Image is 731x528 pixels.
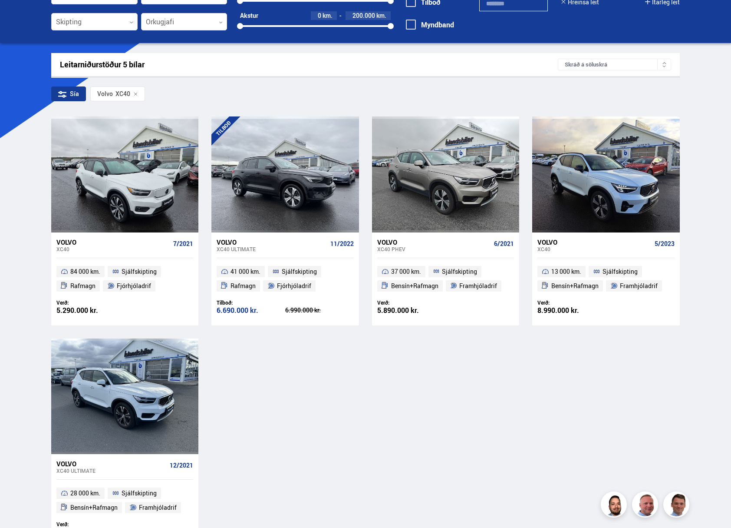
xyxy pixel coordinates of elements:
button: Opna LiveChat spjallviðmót [7,3,33,30]
span: 13 000 km. [551,266,581,277]
span: km. [323,12,333,19]
span: 12/2021 [170,462,193,469]
div: Skráð á söluskrá [558,59,671,70]
span: Framhjóladrif [620,281,658,291]
div: XC40 [56,246,170,252]
div: Volvo [377,238,491,246]
div: Verð: [56,299,125,306]
span: Sjálfskipting [603,266,638,277]
div: Volvo [56,460,166,468]
div: XC40 ULTIMATE [217,246,326,252]
span: 84 000 km. [70,266,100,277]
div: Akstur [240,12,258,19]
div: Verð: [377,299,446,306]
span: Framhjóladrif [139,502,177,513]
span: Framhjóladrif [459,281,497,291]
div: Volvo [217,238,326,246]
a: Volvo XC40 ULTIMATE 11/2022 41 000 km. Sjálfskipting Rafmagn Fjórhjóladrif Tilboð: 6.690.000 kr. ... [211,232,359,325]
div: Leitarniðurstöður 5 bílar [60,60,558,69]
div: Verð: [537,299,606,306]
img: nhp88E3Fdnt1Opn2.png [602,493,628,519]
img: siFngHWaQ9KaOqBr.png [633,493,659,519]
span: km. [376,12,386,19]
div: Sía [51,86,86,101]
span: Sjálfskipting [282,266,317,277]
span: Sjálfskipting [122,266,157,277]
span: Bensín+Rafmagn [70,502,118,513]
a: Volvo XC40 PHEV 6/2021 37 000 km. Sjálfskipting Bensín+Rafmagn Framhjóladrif Verð: 5.890.000 kr. [372,232,519,325]
img: FbJEzSuNWCJXmdc-.webp [665,493,691,519]
div: Tilboð: [217,299,285,306]
span: 37 000 km. [391,266,421,277]
span: Bensín+Rafmagn [391,281,438,291]
span: Rafmagn [230,281,256,291]
span: XC40 [97,90,130,97]
a: Volvo XC40 7/2021 84 000 km. Sjálfskipting Rafmagn Fjórhjóladrif Verð: 5.290.000 kr. [51,232,198,325]
div: Volvo [97,90,113,97]
span: 28 000 km. [70,488,100,498]
span: 200.000 [352,11,375,20]
div: 5.290.000 kr. [56,307,125,314]
span: 41 000 km. [230,266,260,277]
div: Volvo [537,238,651,246]
div: 6.990.000 kr. [285,307,354,313]
span: 6/2021 [494,240,514,247]
label: Myndband [406,21,454,29]
div: XC40 ULTIMATE [56,468,166,474]
span: Sjálfskipting [442,266,477,277]
div: XC40 PHEV [377,246,491,252]
span: Rafmagn [70,281,95,291]
div: 5.890.000 kr. [377,307,446,314]
div: Volvo [56,238,170,246]
span: Bensín+Rafmagn [551,281,599,291]
span: 0 [318,11,321,20]
span: Sjálfskipting [122,488,157,498]
a: Volvo XC40 5/2023 13 000 km. Sjálfskipting Bensín+Rafmagn Framhjóladrif Verð: 8.990.000 kr. [532,232,679,325]
span: 11/2022 [330,240,354,247]
span: Fjórhjóladrif [277,281,311,291]
span: Fjórhjóladrif [117,281,151,291]
span: 7/2021 [173,240,193,247]
div: 8.990.000 kr. [537,307,606,314]
div: XC40 [537,246,651,252]
span: 5/2023 [655,240,675,247]
div: Verð: [56,521,125,528]
div: 6.690.000 kr. [217,307,285,314]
